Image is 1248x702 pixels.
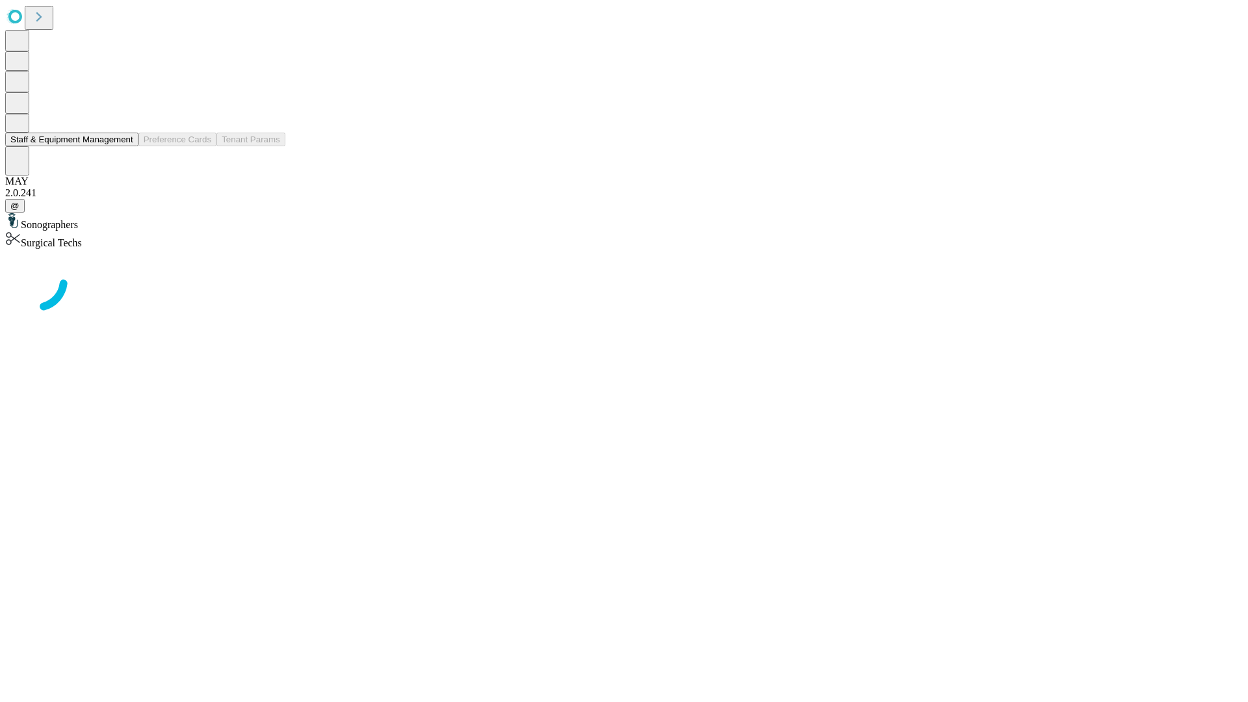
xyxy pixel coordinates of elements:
[5,175,1243,187] div: MAY
[5,133,138,146] button: Staff & Equipment Management
[10,201,19,211] span: @
[5,187,1243,199] div: 2.0.241
[5,231,1243,249] div: Surgical Techs
[5,199,25,213] button: @
[216,133,285,146] button: Tenant Params
[138,133,216,146] button: Preference Cards
[5,213,1243,231] div: Sonographers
